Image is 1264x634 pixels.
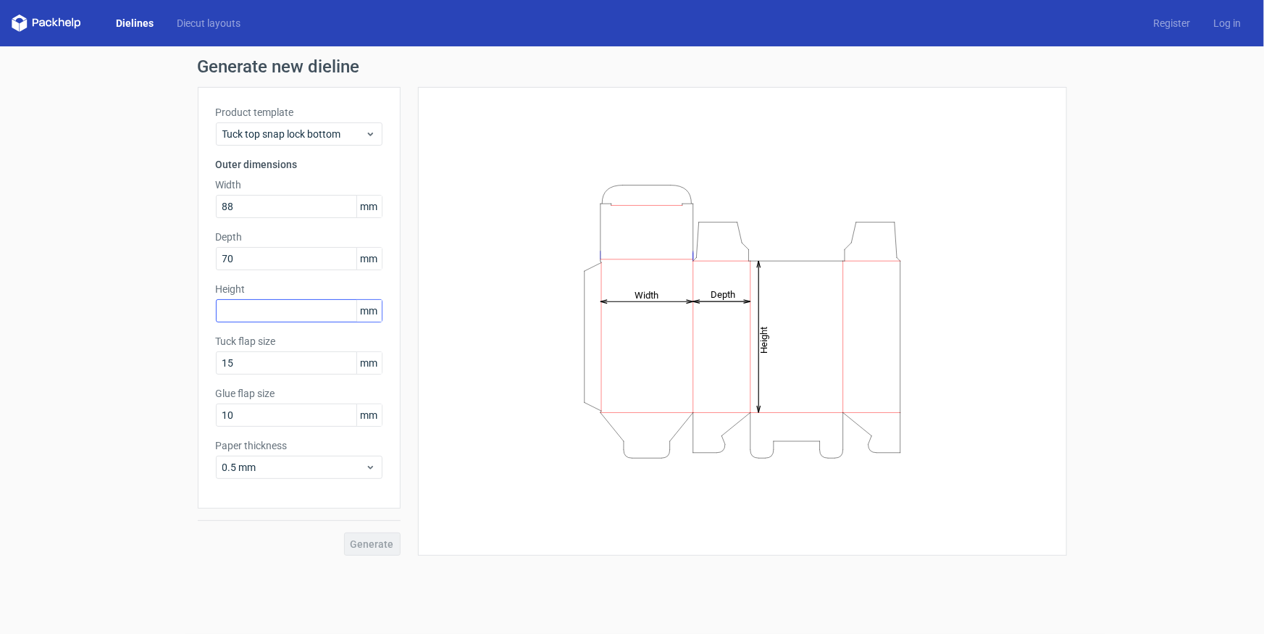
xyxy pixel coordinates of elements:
[222,460,365,475] span: 0.5 mm
[758,326,769,353] tspan: Height
[216,178,382,192] label: Width
[216,230,382,244] label: Depth
[711,289,735,300] tspan: Depth
[216,282,382,296] label: Height
[356,300,382,322] span: mm
[216,438,382,453] label: Paper thickness
[356,352,382,374] span: mm
[216,157,382,172] h3: Outer dimensions
[356,248,382,270] span: mm
[216,386,382,401] label: Glue flap size
[1202,16,1252,30] a: Log in
[165,16,252,30] a: Diecut layouts
[222,127,365,141] span: Tuck top snap lock bottom
[198,58,1067,75] h1: Generate new dieline
[216,105,382,120] label: Product template
[356,404,382,426] span: mm
[104,16,165,30] a: Dielines
[356,196,382,217] span: mm
[216,334,382,349] label: Tuck flap size
[634,289,658,300] tspan: Width
[1142,16,1202,30] a: Register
